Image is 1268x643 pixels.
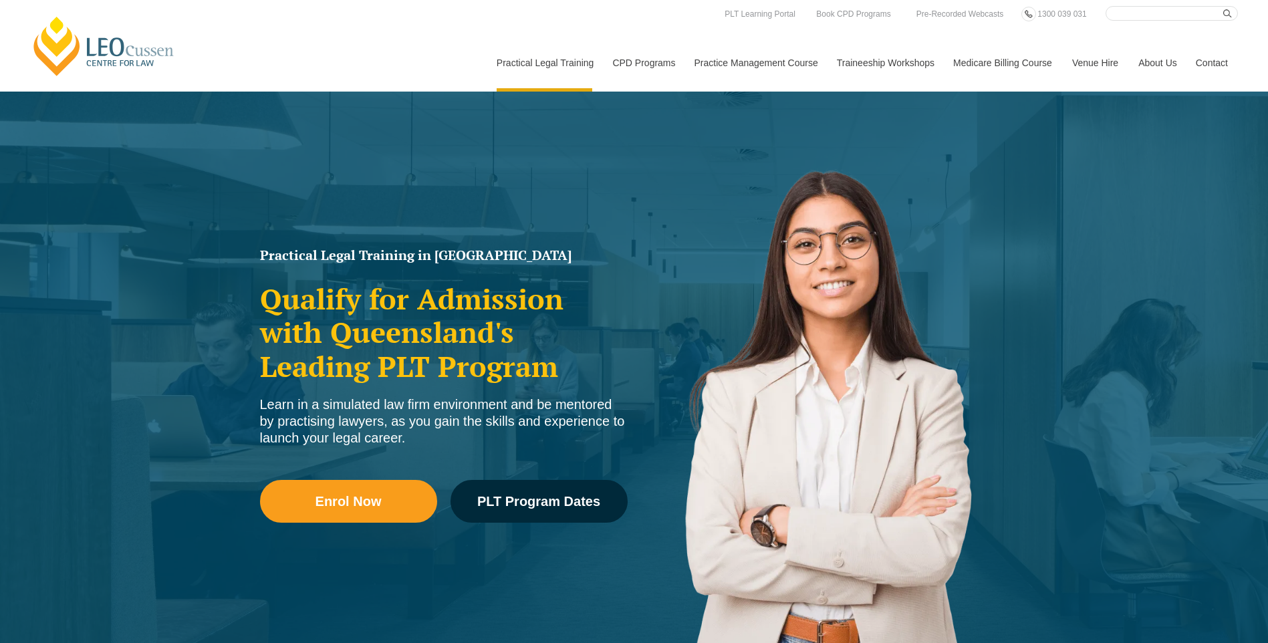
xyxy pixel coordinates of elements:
a: CPD Programs [602,34,684,92]
a: Book CPD Programs [813,7,894,21]
div: Learn in a simulated law firm environment and be mentored by practising lawyers, as you gain the ... [260,396,628,446]
iframe: LiveChat chat widget [1178,553,1235,610]
a: Traineeship Workshops [827,34,943,92]
a: PLT Program Dates [451,480,628,523]
a: Practice Management Course [684,34,827,92]
a: Contact [1186,34,1238,92]
a: Venue Hire [1062,34,1128,92]
a: Practical Legal Training [487,34,603,92]
span: 1300 039 031 [1037,9,1086,19]
a: Medicare Billing Course [943,34,1062,92]
a: PLT Learning Portal [721,7,799,21]
a: Enrol Now [260,480,437,523]
h1: Practical Legal Training in [GEOGRAPHIC_DATA] [260,249,628,262]
a: 1300 039 031 [1034,7,1090,21]
a: Pre-Recorded Webcasts [913,7,1007,21]
span: Enrol Now [315,495,382,508]
span: PLT Program Dates [477,495,600,508]
a: About Us [1128,34,1186,92]
h2: Qualify for Admission with Queensland's Leading PLT Program [260,282,628,383]
a: [PERSON_NAME] Centre for Law [30,15,178,78]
